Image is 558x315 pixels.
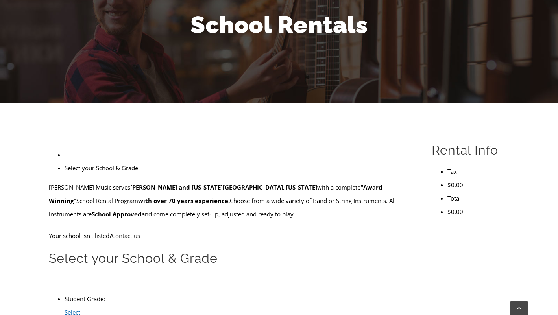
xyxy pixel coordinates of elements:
[49,250,414,267] h2: Select your School & Grade
[138,197,230,204] strong: with over 70 years experience.
[65,295,105,303] label: Student Grade:
[130,183,317,191] strong: [PERSON_NAME] and [US_STATE][GEOGRAPHIC_DATA], [US_STATE]
[65,161,414,175] li: Select your School & Grade
[49,8,509,41] h1: School Rentals
[447,178,509,192] li: $0.00
[447,192,509,205] li: Total
[112,232,140,239] a: Contact us
[49,181,414,221] p: [PERSON_NAME] Music serves with a complete School Rental Program Choose from a wide variety of Ba...
[447,165,509,178] li: Tax
[447,205,509,218] li: $0.00
[49,229,414,242] p: Your school isn't listed?
[432,142,509,158] h2: Rental Info
[92,210,142,218] strong: School Approved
